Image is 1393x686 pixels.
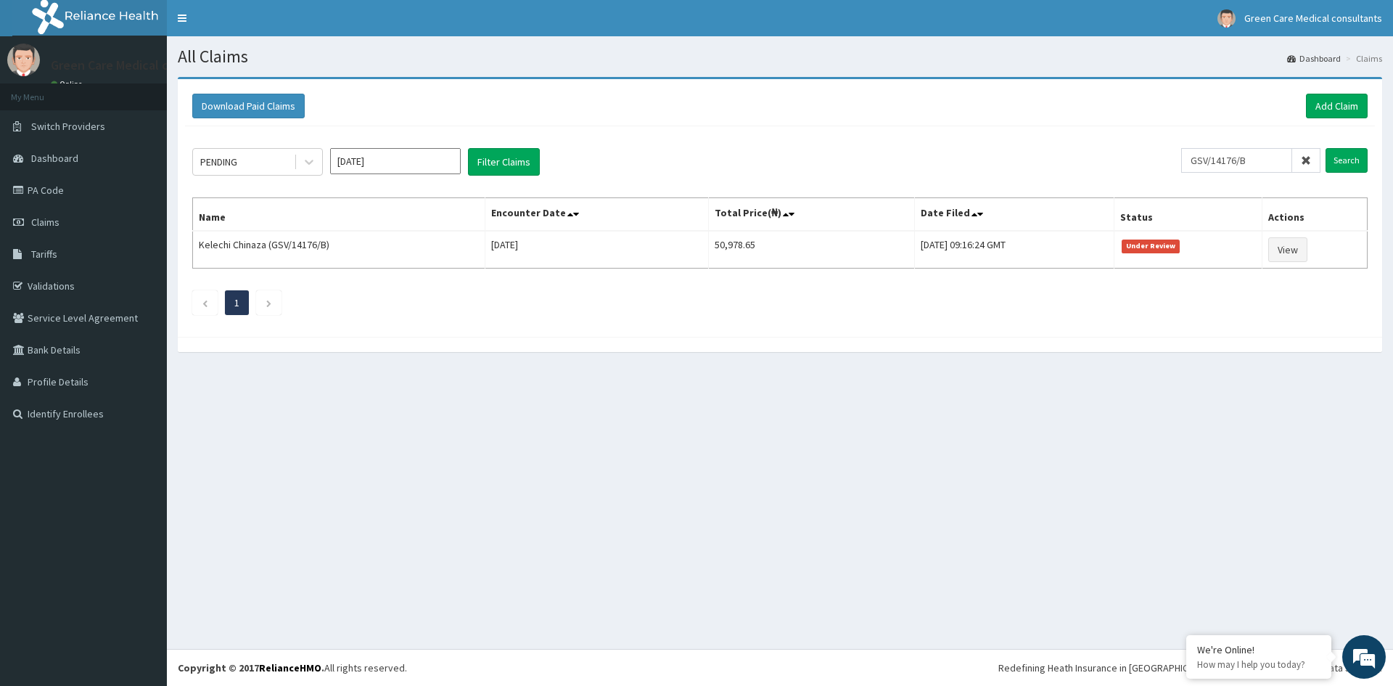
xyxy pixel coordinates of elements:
span: Tariffs [31,248,57,261]
li: Claims [1342,52,1382,65]
span: Under Review [1122,240,1180,253]
p: Green Care Medical consultants [51,59,230,72]
a: View [1268,237,1307,262]
button: Filter Claims [468,148,540,176]
span: Green Care Medical consultants [1244,12,1382,25]
td: 50,978.65 [708,231,915,269]
a: Page 1 is your current page [234,296,239,309]
th: Name [193,198,485,232]
th: Encounter Date [485,198,708,232]
td: [DATE] [485,231,708,269]
a: Online [51,79,86,89]
strong: Copyright © 2017 . [178,661,324,674]
td: [DATE] 09:16:24 GMT [915,231,1114,269]
footer: All rights reserved. [167,649,1393,686]
input: Search [1326,148,1368,173]
button: Download Paid Claims [192,94,305,118]
th: Total Price(₦) [708,198,915,232]
span: Claims [31,216,59,229]
img: User Image [1217,9,1236,28]
span: Dashboard [31,152,78,165]
th: Actions [1262,198,1367,232]
p: How may I help you today? [1197,658,1320,671]
div: Redefining Heath Insurance in [GEOGRAPHIC_DATA] using Telemedicine and Data Science! [998,661,1382,675]
td: Kelechi Chinaza (GSV/14176/B) [193,231,485,269]
a: RelianceHMO [259,661,321,674]
th: Date Filed [915,198,1114,232]
img: User Image [7,44,40,76]
a: Dashboard [1287,52,1341,65]
a: Next page [266,296,272,309]
h1: All Claims [178,47,1382,66]
div: We're Online! [1197,643,1320,656]
a: Previous page [202,296,208,309]
span: Switch Providers [31,120,105,133]
input: Select Month and Year [330,148,461,174]
div: PENDING [200,155,237,169]
th: Status [1114,198,1262,232]
a: Add Claim [1306,94,1368,118]
input: Search by HMO ID [1181,148,1292,173]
